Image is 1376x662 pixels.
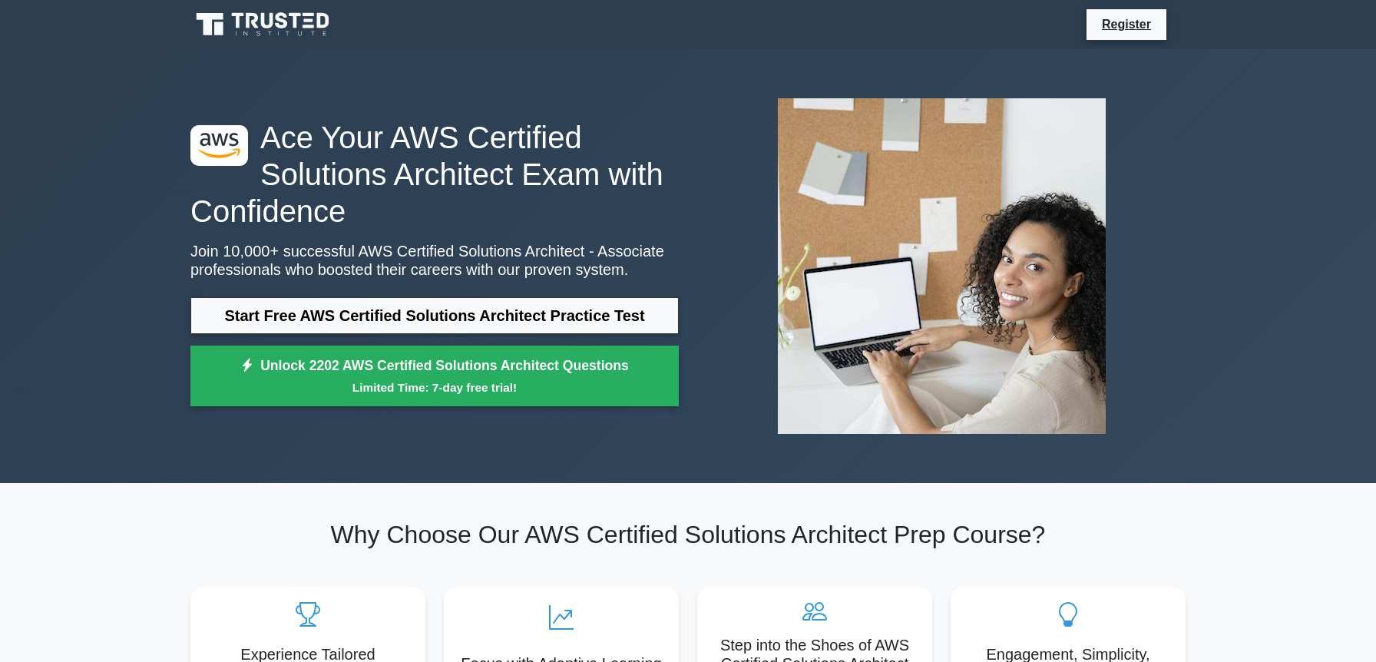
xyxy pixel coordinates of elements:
[190,520,1186,549] h2: Why Choose Our AWS Certified Solutions Architect Prep Course?
[1093,15,1160,34] a: Register
[210,379,660,396] small: Limited Time: 7-day free trial!
[190,119,679,230] h1: Ace Your AWS Certified Solutions Architect Exam with Confidence
[190,346,679,407] a: Unlock 2202 AWS Certified Solutions Architect QuestionsLimited Time: 7-day free trial!
[190,297,679,334] a: Start Free AWS Certified Solutions Architect Practice Test
[190,242,679,279] p: Join 10,000+ successful AWS Certified Solutions Architect - Associate professionals who boosted t...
